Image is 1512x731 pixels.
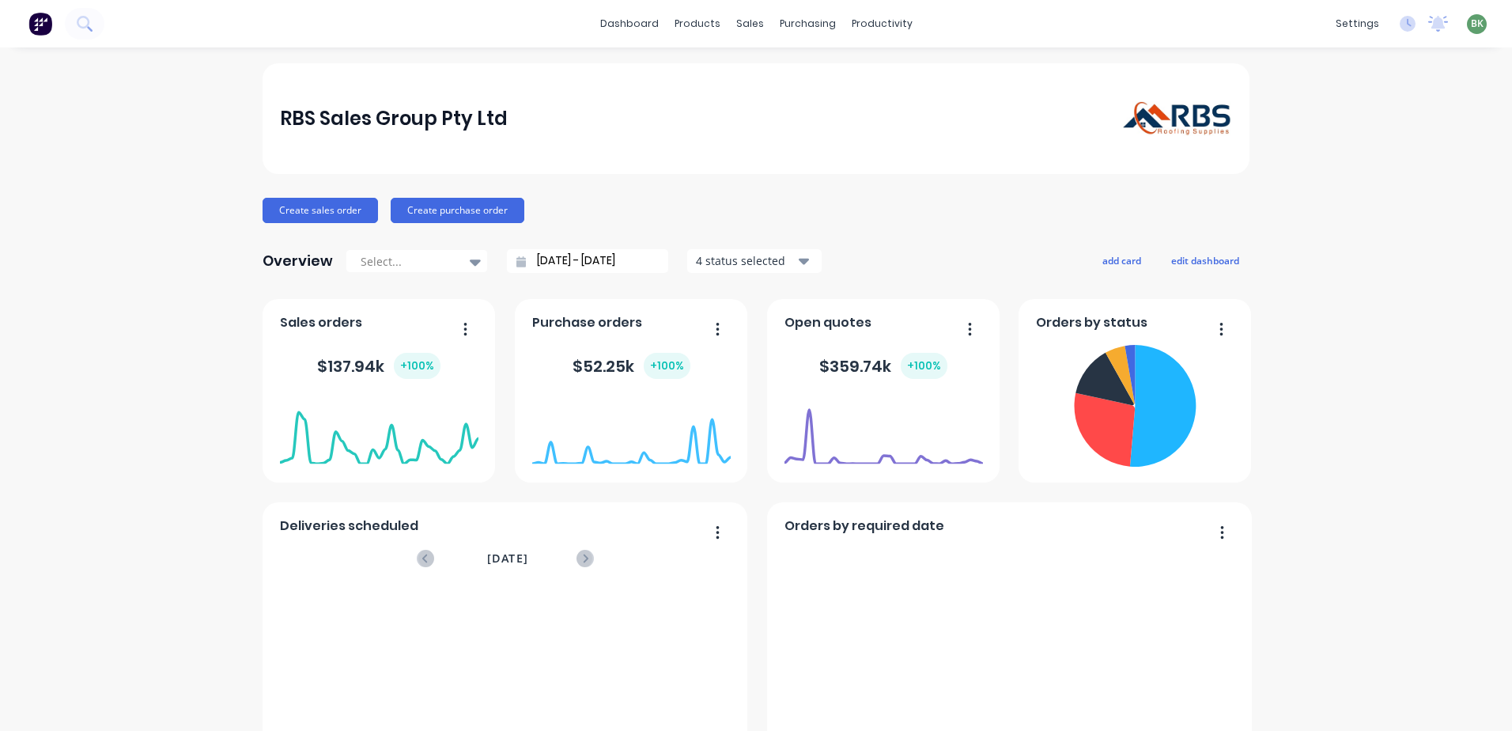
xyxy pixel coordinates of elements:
button: Create purchase order [391,198,524,223]
span: Purchase orders [532,313,642,332]
div: sales [728,12,772,36]
div: RBS Sales Group Pty Ltd [280,103,508,134]
span: [DATE] [487,550,528,567]
div: purchasing [772,12,844,36]
div: $ 359.74k [819,353,947,379]
span: BK [1471,17,1484,31]
div: 4 status selected [696,252,796,269]
div: $ 137.94k [317,353,440,379]
div: Overview [263,245,333,277]
div: settings [1328,12,1387,36]
img: RBS Sales Group Pty Ltd [1121,101,1232,137]
div: + 100 % [394,353,440,379]
div: + 100 % [644,353,690,379]
span: Orders by status [1036,313,1147,332]
button: add card [1092,250,1151,271]
div: products [667,12,728,36]
div: $ 52.25k [573,353,690,379]
span: Orders by required date [784,517,944,536]
button: 4 status selected [687,249,822,273]
div: productivity [844,12,920,36]
div: + 100 % [901,353,947,379]
a: dashboard [592,12,667,36]
button: Create sales order [263,198,378,223]
img: Factory [28,12,52,36]
span: Sales orders [280,313,362,332]
button: edit dashboard [1161,250,1249,271]
span: Open quotes [784,313,871,332]
span: Deliveries scheduled [280,517,418,536]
